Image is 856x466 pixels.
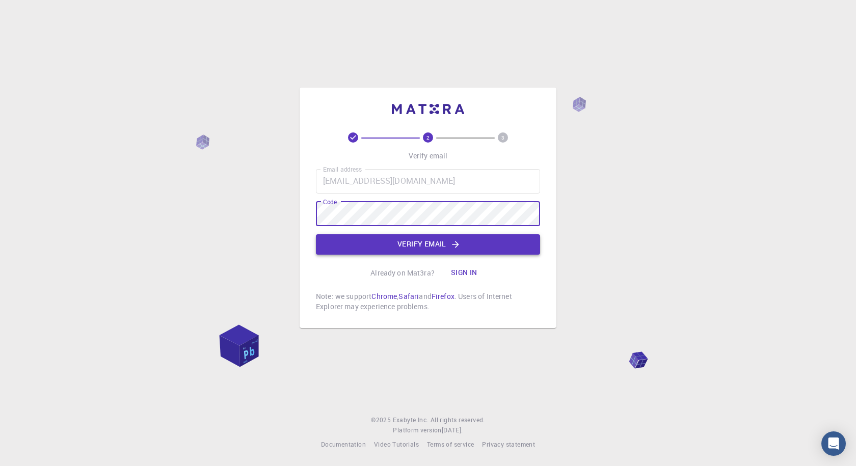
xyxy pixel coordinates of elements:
a: Terms of service [427,440,474,450]
a: Privacy statement [482,440,535,450]
span: [DATE] . [442,426,463,434]
span: Exabyte Inc. [393,416,429,424]
a: Chrome [371,291,397,301]
text: 2 [426,134,430,141]
a: Firefox [432,291,454,301]
a: Safari [398,291,419,301]
span: Terms of service [427,440,474,448]
span: Video Tutorials [374,440,419,448]
span: Documentation [321,440,366,448]
label: Code [323,198,337,206]
a: Video Tutorials [374,440,419,450]
button: Sign in [443,263,486,283]
span: © 2025 [371,415,392,425]
span: All rights reserved. [431,415,485,425]
a: Documentation [321,440,366,450]
p: Verify email [409,151,448,161]
p: Note: we support , and . Users of Internet Explorer may experience problems. [316,291,540,312]
a: [DATE]. [442,425,463,435]
text: 3 [501,134,504,141]
span: Platform version [393,425,441,435]
span: Privacy statement [482,440,535,448]
p: Already on Mat3ra? [370,268,435,278]
label: Email address [323,165,362,174]
div: Open Intercom Messenger [821,431,846,456]
a: Exabyte Inc. [393,415,429,425]
button: Verify email [316,234,540,255]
